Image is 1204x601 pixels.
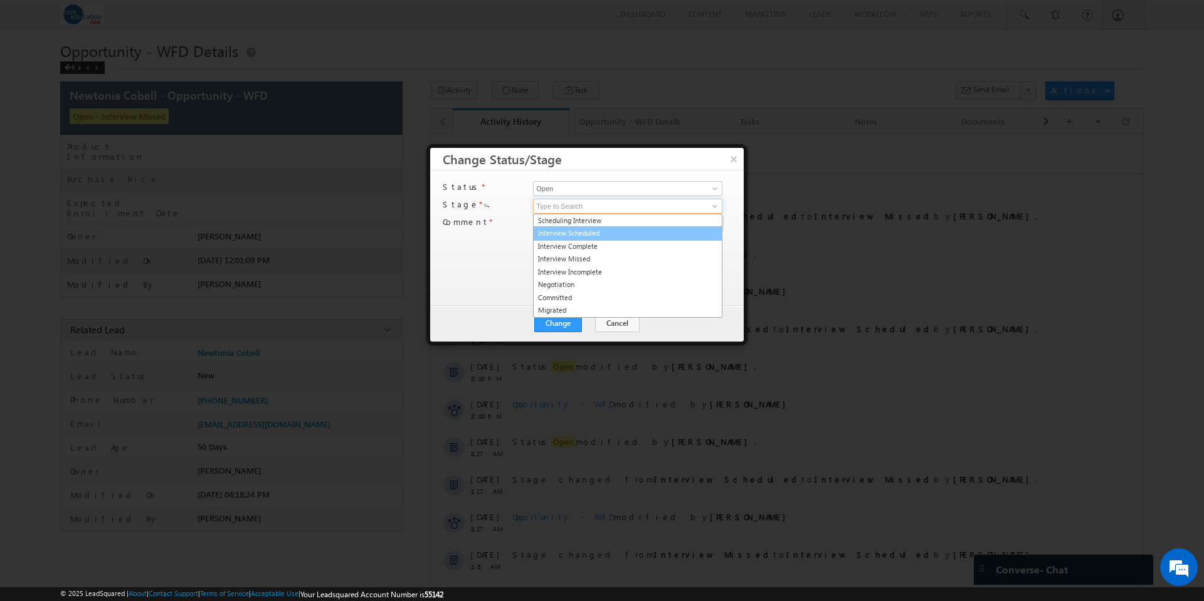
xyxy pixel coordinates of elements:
a: Show All Items [705,200,721,212]
a: Contact Support [149,589,198,597]
label: Comment [443,216,489,227]
a: Negotiation [534,278,722,291]
a: Migrated [534,304,722,317]
a: Scheduling Interview [534,214,722,227]
a: Interview Scheduled [533,226,722,241]
span: 55142 [425,590,443,599]
a: Terms of Service [200,589,249,597]
a: Interview Missed [534,253,722,266]
span: Your Leadsquared Account Number is [300,590,443,599]
a: Show All Items [705,182,721,195]
input: Type to Search [533,181,722,196]
a: About [129,589,147,597]
a: Committed [534,291,722,305]
label: Status [443,181,482,192]
h3: Change Status/Stage [443,148,744,170]
span: © 2025 LeadSquared | | | | | [60,589,443,599]
button: Change [534,315,582,332]
a: Interview Incomplete [534,266,722,279]
label: Stage [443,199,479,209]
a: Acceptable Use [251,589,298,597]
button: × [724,148,744,170]
a: Interview Complete [534,240,722,253]
input: Type to Search [533,199,722,214]
button: Cancel [595,315,640,332]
